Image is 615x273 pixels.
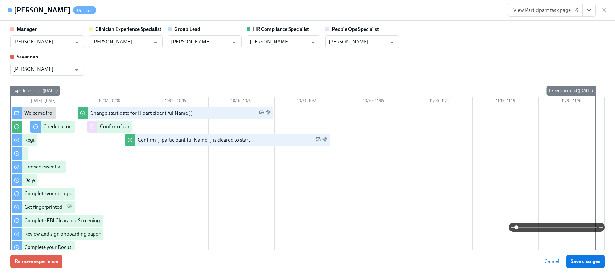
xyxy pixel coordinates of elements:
[43,123,135,130] div: Check out our recommended laptop specs
[95,26,161,32] strong: Clinician Experience Specialist
[316,136,321,144] span: Work Email
[340,97,406,106] div: 10/30 – 11/05
[24,136,143,144] div: Register on the [US_STATE] [MEDICAL_DATA] website
[174,26,200,32] strong: Group Lead
[332,26,379,32] strong: People Ops Specialist
[24,177,104,184] div: Do your background check in Checkr
[209,97,275,106] div: 10/16 – 10/22
[76,97,142,106] div: 10/02 – 10/08
[308,37,318,47] button: Open
[387,37,397,47] button: Open
[10,255,62,268] button: Remove experience
[17,54,38,60] strong: Savannah
[539,97,605,106] div: 11/20 – 11/26
[24,190,91,197] div: Complete your drug screening
[24,217,149,224] div: Complete FBI Clearance Screening AFTER Fingerprinting
[266,110,271,117] span: Slack
[545,258,559,265] span: Cancel
[571,258,600,265] span: Save changes
[72,65,82,75] button: Open
[72,37,82,47] button: Open
[10,86,60,96] div: Experience start ([DATE])
[540,255,564,268] button: Cancel
[24,110,145,117] div: Welcome from the Charlie Health Compliance Team 👋
[508,4,583,17] a: View Participant task page
[90,110,193,117] div: Change start-date for {{ participant.fullName }}
[151,37,160,47] button: Open
[100,123,168,130] div: Confirm cleared by People Ops
[24,163,124,170] div: Provide essential professional documentation
[546,86,595,96] div: Experience end ([DATE])
[473,97,539,106] div: 11/13 – 11/19
[566,255,605,268] button: Save changes
[259,110,264,117] span: Work Email
[138,136,250,144] div: Confirm {{ participant.fullName }} is cleared to start
[229,37,239,47] button: Open
[10,97,76,106] div: [DATE] – [DATE]
[73,8,96,13] span: On Time
[15,258,58,265] span: Remove experience
[67,204,72,211] span: Personal Email
[24,204,62,211] div: Get fingerprinted
[142,97,208,106] div: 10/09 – 10/15
[582,4,596,17] button: View task page
[14,5,70,15] h4: [PERSON_NAME]
[24,230,168,238] div: Review and sign onboarding paperwork in [GEOGRAPHIC_DATA]
[406,97,472,106] div: 11/06 – 11/12
[513,7,577,13] span: View Participant task page
[24,244,93,251] div: Complete your Docusign forms
[253,26,309,32] strong: HR Compliance Specialist
[322,136,327,144] span: Slack
[24,150,86,157] div: Fill out the onboarding form
[275,97,340,106] div: 10/23 – 10/29
[17,26,37,32] strong: Manager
